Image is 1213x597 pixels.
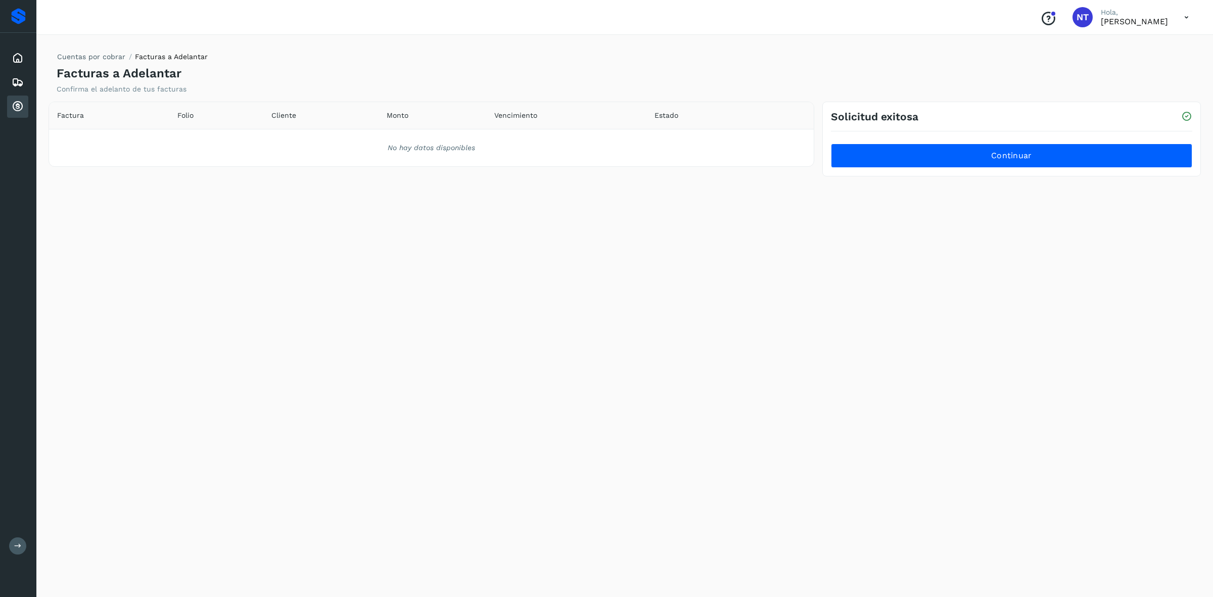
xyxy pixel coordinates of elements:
[387,110,408,121] span: Monto
[1101,8,1168,17] p: Hola,
[57,66,181,81] h4: Facturas a Adelantar
[57,53,125,61] a: Cuentas por cobrar
[7,47,28,69] div: Inicio
[57,85,186,94] p: Confirma el adelanto de tus facturas
[1101,17,1168,26] p: Norberto Tula Tepo
[57,110,84,121] span: Factura
[494,110,537,121] span: Vencimiento
[991,150,1032,161] span: Continuar
[7,71,28,94] div: Embarques
[57,52,208,66] nav: breadcrumb
[655,110,678,121] span: Estado
[62,143,801,153] div: No hay datos disponibles
[271,110,296,121] span: Cliente
[831,110,918,123] h3: Solicitud exitosa
[135,53,208,61] span: Facturas a Adelantar
[7,96,28,118] div: Cuentas por cobrar
[177,110,194,121] span: Folio
[831,144,1192,168] button: Continuar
